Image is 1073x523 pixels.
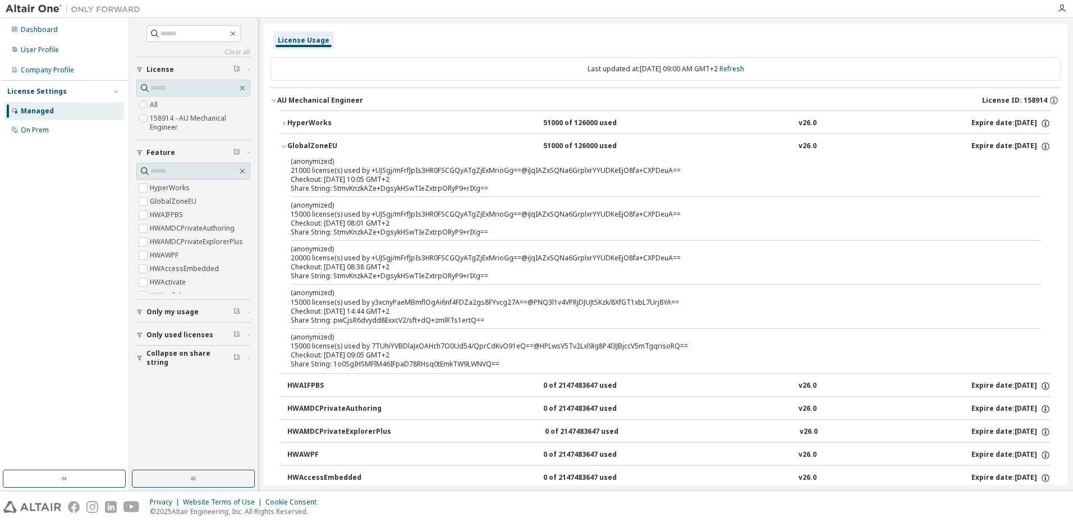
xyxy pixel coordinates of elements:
[971,118,1051,129] div: Expire date: [DATE]
[265,498,323,507] div: Cookie Consent
[545,427,646,437] div: 0 of 2147483647 used
[800,427,818,437] div: v26.0
[543,141,644,152] div: 51000 of 126000 used
[291,332,1014,351] div: 15000 license(s) used by 7TUhiYVBDlaJxOAHch7O0Ud54/QprCdKvO91eQ==@HPLwsV5Tv2Lxl9lg8P4l3JBjccV5mTg...
[971,427,1051,437] div: Expire date: [DATE]
[233,65,240,74] span: Clear filter
[799,404,817,414] div: v26.0
[287,118,388,129] div: HyperWorks
[291,272,1014,281] div: Share String: StmvKnzkAZe+DgsykHSwTIeZxtrpORyP9+rIXg==
[291,200,1014,219] div: 15000 license(s) used by +UJSgj/mFrfJpIs3HR0FSCGQyATgZjExMrioGg==@iJqIAZxSQNa6GrplxrYYUDKeEjO8fa+...
[7,87,67,96] div: License Settings
[287,466,1051,490] button: HWAccessEmbedded0 of 2147483647 usedv26.0Expire date:[DATE]
[146,65,174,74] span: License
[123,501,140,513] img: youtube.svg
[287,404,388,414] div: HWAMDCPrivateAuthoring
[233,308,240,316] span: Clear filter
[287,381,388,391] div: HWAIFPBS
[287,141,388,152] div: GlobalZoneEU
[543,118,644,129] div: 51000 of 126000 used
[105,501,117,513] img: linkedin.svg
[291,316,1014,325] div: Share String: pwCjsR6dvydd8ExxcV2/sft+dQ+zmlRTs1ertQ==
[150,208,185,222] label: HWAIFPBS
[278,36,329,45] div: License Usage
[150,507,323,516] p: © 2025 Altair Engineering, Inc. All Rights Reserved.
[291,184,1014,193] div: Share String: StmvKnzkAZe+DgsykHSwTIeZxtrpORyP9+rIXg==
[6,3,146,15] img: Altair One
[146,331,213,340] span: Only used licenses
[281,134,1051,159] button: GlobalZoneEU51000 of 126000 usedv26.0Expire date:[DATE]
[21,25,58,34] div: Dashboard
[270,88,1061,113] button: AU Mechanical EngineerLicense ID: 158914
[543,473,644,483] div: 0 of 2147483647 used
[150,235,245,249] label: HWAMDCPrivateExplorerPlus
[799,473,817,483] div: v26.0
[291,351,1014,360] div: Checkout: [DATE] 09:05 GMT+2
[146,349,233,367] span: Collapse on share string
[150,249,181,262] label: HWAWPF
[281,111,1051,136] button: HyperWorks51000 of 126000 usedv26.0Expire date:[DATE]
[543,404,644,414] div: 0 of 2147483647 used
[287,397,1051,421] button: HWAMDCPrivateAuthoring0 of 2147483647 usedv26.0Expire date:[DATE]
[291,219,1014,228] div: Checkout: [DATE] 08:01 GMT+2
[21,107,54,116] div: Managed
[287,473,388,483] div: HWAccessEmbedded
[799,450,817,460] div: v26.0
[183,498,265,507] div: Website Terms of Use
[291,360,1014,369] div: Share String: 1o0SgIHSMFlM46IFpaD78RHsq0tEmkTW9LWNVQ==
[21,45,59,54] div: User Profile
[982,96,1047,105] span: License ID: 158914
[136,140,250,165] button: Feature
[136,57,250,82] button: License
[150,222,237,235] label: HWAMDCPrivateAuthoring
[233,354,240,363] span: Clear filter
[68,501,80,513] img: facebook.svg
[287,374,1051,398] button: HWAIFPBS0 of 2147483647 usedv26.0Expire date:[DATE]
[150,195,199,208] label: GlobalZoneEU
[136,323,250,347] button: Only used licenses
[277,96,363,105] div: AU Mechanical Engineer
[287,450,388,460] div: HWAWPF
[291,288,1014,306] div: 15000 license(s) used by y3xcnyPaeMBmflOgAi6nf4FDZa2gs8FYvcg27A==@PNQ3l1v4VPRjDJUJtSKzk/8XfGT1xbL...
[971,473,1051,483] div: Expire date: [DATE]
[291,200,1014,210] p: (anonymized)
[150,289,186,302] label: HWAcufwh
[543,381,644,391] div: 0 of 2147483647 used
[971,381,1051,391] div: Expire date: [DATE]
[287,420,1051,444] button: HWAMDCPrivateExplorerPlus0 of 2147483647 usedv26.0Expire date:[DATE]
[291,332,1014,342] p: (anonymized)
[146,308,199,316] span: Only my usage
[799,141,817,152] div: v26.0
[136,300,250,324] button: Only my usage
[291,157,1014,166] p: (anonymized)
[291,228,1014,237] div: Share String: StmvKnzkAZe+DgsykHSwTIeZxtrpORyP9+rIXg==
[971,450,1051,460] div: Expire date: [DATE]
[291,244,1014,254] p: (anonymized)
[291,263,1014,272] div: Checkout: [DATE] 08:38 GMT+2
[150,98,160,112] label: All
[971,141,1051,152] div: Expire date: [DATE]
[86,501,98,513] img: instagram.svg
[799,381,817,391] div: v26.0
[291,175,1014,184] div: Checkout: [DATE] 10:05 GMT+2
[233,148,240,157] span: Clear filter
[21,126,49,135] div: On Prem
[233,331,240,340] span: Clear filter
[150,181,192,195] label: HyperWorks
[136,346,250,370] button: Collapse on share string
[270,57,1061,81] div: Last updated at: [DATE] 09:00 AM GMT+2
[21,66,74,75] div: Company Profile
[719,64,744,74] a: Refresh
[543,450,644,460] div: 0 of 2147483647 used
[136,48,250,57] a: Clear all
[287,427,391,437] div: HWAMDCPrivateExplorerPlus
[291,244,1014,263] div: 20000 license(s) used by +UJSgj/mFrfJpIs3HR0FSCGQyATgZjExMrioGg==@iJqIAZxSQNa6GrplxrYYUDKeEjO8fa+...
[150,112,250,134] label: 158914 - AU Mechanical Engineer
[291,307,1014,316] div: Checkout: [DATE] 14:44 GMT+2
[291,157,1014,175] div: 21000 license(s) used by +UJSgj/mFrfJpIs3HR0FSCGQyATgZjExMrioGg==@iJqIAZxSQNa6GrplxrYYUDKeEjO8fa+...
[799,118,817,129] div: v26.0
[971,404,1051,414] div: Expire date: [DATE]
[291,288,1014,297] p: (anonymized)
[3,501,61,513] img: altair_logo.svg
[150,498,183,507] div: Privacy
